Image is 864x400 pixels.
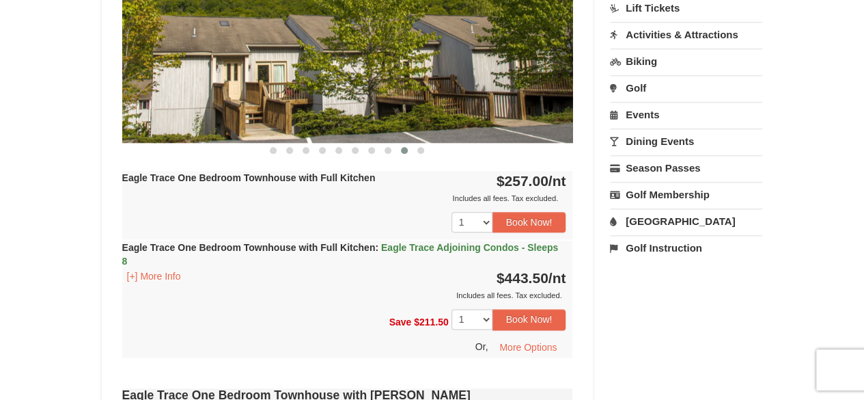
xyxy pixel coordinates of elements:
[548,173,566,189] span: /nt
[475,341,488,351] span: Or,
[497,270,548,286] span: $443.50
[122,172,376,183] strong: Eagle Trace One Bedroom Townhouse with Full Kitchen
[610,155,762,181] a: Season Passes
[490,337,566,358] button: More Options
[492,212,566,232] button: Book Now!
[610,102,762,127] a: Events
[122,191,566,205] div: Includes all fees. Tax excluded.
[610,209,762,234] a: [GEOGRAPHIC_DATA]
[492,309,566,330] button: Book Now!
[122,269,186,284] button: [+] More Info
[610,182,762,207] a: Golf Membership
[610,49,762,74] a: Biking
[389,317,411,328] span: Save
[610,129,762,154] a: Dining Events
[610,75,762,101] a: Golf
[610,22,762,47] a: Activities & Attractions
[122,242,559,267] strong: Eagle Trace One Bedroom Townhouse with Full Kitchen
[497,173,566,189] strong: $257.00
[548,270,566,286] span: /nt
[414,317,449,328] span: $211.50
[375,242,378,253] span: :
[610,235,762,261] a: Golf Instruction
[122,289,566,302] div: Includes all fees. Tax excluded.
